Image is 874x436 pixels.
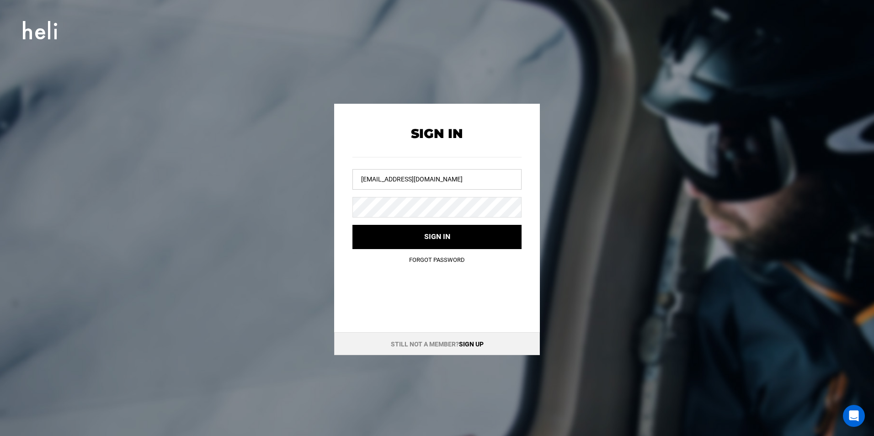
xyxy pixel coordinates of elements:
[459,340,484,348] a: Sign up
[843,405,865,427] div: Open Intercom Messenger
[352,169,522,190] input: Username
[334,332,540,355] div: Still not a member?
[409,256,465,263] a: Forgot Password
[352,225,522,249] button: Sign in
[352,127,522,141] h2: Sign In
